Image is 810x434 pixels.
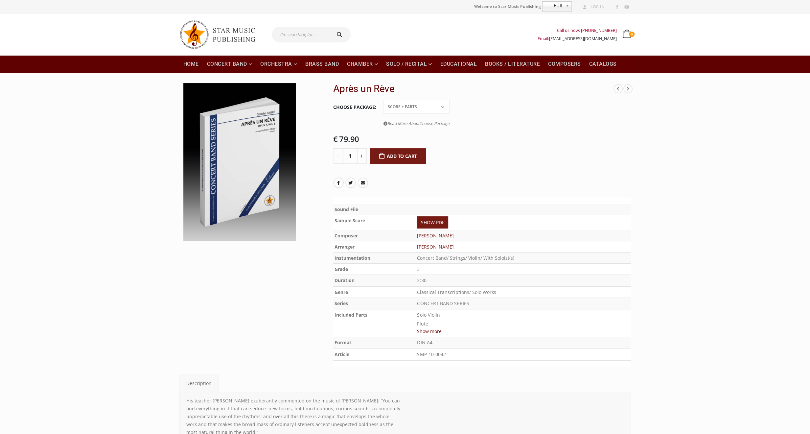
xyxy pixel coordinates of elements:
a: Chamber [343,55,382,73]
span: Welcome to Star Music Publishing [474,2,541,12]
a: Email [358,178,368,188]
a: Facebook [613,3,621,12]
b: Genre [335,289,348,295]
th: Sample Score [333,215,416,230]
p: SMP-10-0042 [417,350,629,359]
span: Description [186,380,212,386]
img: Star Music Publishing [179,17,262,52]
a: [EMAIL_ADDRESS][DOMAIN_NAME] [549,36,617,41]
button: Search [330,27,351,42]
a: Youtube [622,3,631,12]
a: Composers [544,55,585,73]
b: Sound File [335,206,358,212]
a: Books / Literature [481,55,544,73]
b: Instumentation [335,255,370,261]
div: Call us now: [PHONE_NUMBER] [538,26,617,35]
td: Classical Transcriptions/ Solo Works [416,286,631,298]
span: Choose Package [419,121,450,126]
b: Format [335,339,351,346]
button: - [334,148,343,164]
a: Read More AboutChoose Package [383,119,450,128]
p: CONCERT BAND SERIES [417,299,629,308]
a: Home [179,55,203,73]
button: Add to cart [370,148,426,164]
img: SMP-10-0042 3D [183,83,296,241]
a: [PERSON_NAME] [417,232,454,239]
a: SHOW PDF [417,216,448,229]
input: Product quantity [343,148,358,164]
p: 3:30 [417,276,629,285]
a: Log In [580,3,605,11]
b: Arranger [335,244,355,250]
a: Twitter [345,178,356,188]
a: Orchestra [256,55,301,73]
input: I'm searching for... [272,27,330,42]
b: Article [335,351,349,357]
a: Concert Band [203,55,256,73]
b: Grade [335,266,348,272]
span: EUR [543,2,563,10]
a: Catalogs [585,55,621,73]
p: DIN A4 [417,338,629,347]
td: Concert Band/ Strings/ Violin/ With Soloist(s) [416,253,631,264]
div: Email: [538,35,617,43]
span: € [333,133,338,144]
bdi: 79.90 [333,133,359,144]
b: Series [335,300,348,306]
b: Composer [335,232,358,239]
span: 0 [629,32,634,37]
a: Brass Band [301,55,343,73]
b: Duration [335,277,355,283]
h2: Après un Rève [333,83,614,95]
a: Description [179,374,219,392]
a: Solo / Recital [382,55,436,73]
label: Choose Package [333,100,376,114]
p: Solo Violin Flute Bassoon 1 Bassoon 2 Bb Clarinet 1 Bb Clarinet 2 Bb Clarinet 3 Bb Bass Clarinet ... [417,311,629,433]
button: Show more [417,327,442,335]
a: Facebook [333,178,344,188]
b: Included Parts [335,312,367,318]
a: [PERSON_NAME] [417,244,454,250]
a: Educational [436,55,481,73]
td: 3 [416,264,631,275]
button: + [357,148,367,164]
